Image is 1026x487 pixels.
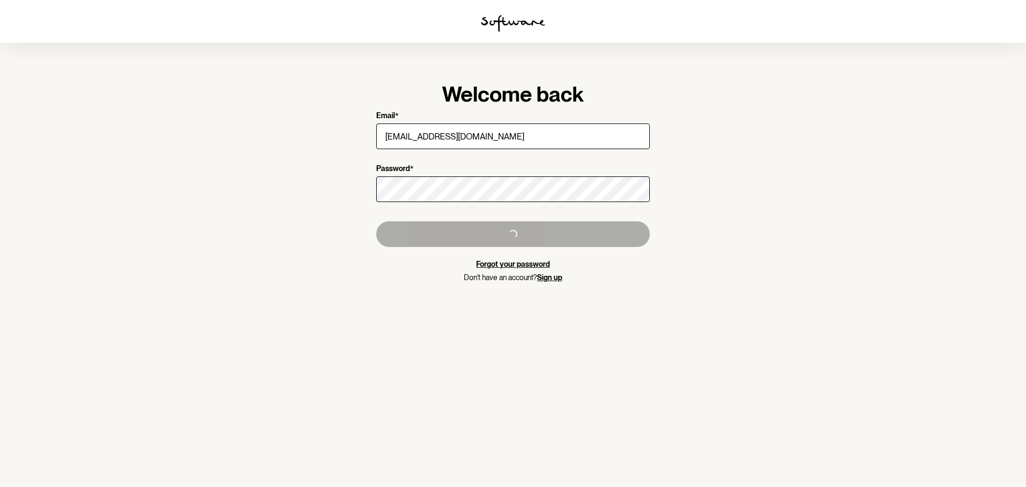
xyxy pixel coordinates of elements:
[476,260,550,268] a: Forgot your password
[481,15,545,32] img: software logo
[376,273,650,282] p: Don't have an account?
[376,164,410,174] p: Password
[376,81,650,107] h1: Welcome back
[376,111,395,121] p: Email
[537,273,562,282] a: Sign up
